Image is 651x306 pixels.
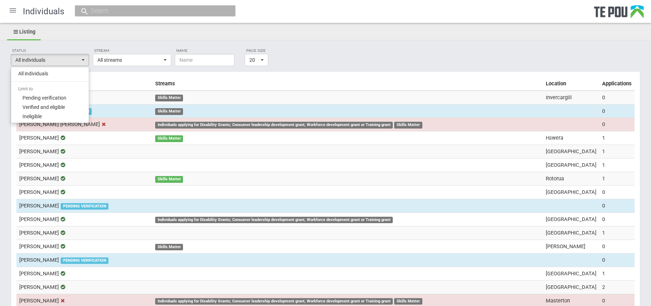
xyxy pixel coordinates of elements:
[16,280,152,294] td: [PERSON_NAME]
[16,131,152,145] td: [PERSON_NAME]
[599,213,635,226] td: 0
[16,240,152,254] td: [PERSON_NAME]
[175,47,241,54] label: Name
[394,122,422,128] div: Skills Matter
[16,159,152,172] td: [PERSON_NAME]
[175,54,234,66] input: Name
[599,172,635,186] td: 1
[16,213,152,226] td: [PERSON_NAME]
[16,267,152,280] td: [PERSON_NAME]
[16,145,152,159] td: [PERSON_NAME]
[249,56,259,64] span: 20
[155,135,183,142] div: Skills Matter
[22,113,42,120] span: Ineligible
[11,47,89,54] label: Status
[543,159,599,172] td: [GEOGRAPHIC_DATA]
[155,217,393,223] div: Individuals applying for Disability Grants; Consumer leadership development grant, Workforce deve...
[89,7,214,15] input: Search
[93,54,171,66] button: All streams
[22,104,65,111] span: Verified and eligible
[394,298,422,305] div: Skills Matter
[155,122,393,128] div: Individuals applying for Disability Grants; Consumer leadership development grant, Workforce deve...
[152,77,543,91] th: Streams
[599,226,635,240] td: 1
[97,56,162,64] span: All streams
[599,77,635,91] th: Applications
[16,186,152,199] td: [PERSON_NAME]
[543,280,599,294] td: [GEOGRAPHIC_DATA]
[15,56,80,64] span: All individuals
[543,240,599,254] td: [PERSON_NAME]
[543,145,599,159] td: [GEOGRAPHIC_DATA]
[599,199,635,213] td: 0
[599,91,635,104] td: 0
[22,94,66,101] span: Pending verification
[18,86,33,91] span: Limit to
[93,47,171,54] label: Stream
[16,172,152,186] td: [PERSON_NAME]
[599,104,635,118] td: 0
[61,203,108,210] div: PENDING VERIFICATION
[543,77,599,91] th: Location
[18,70,48,77] span: All individuals
[599,240,635,254] td: 0
[599,118,635,131] td: 0
[11,54,89,66] button: All individuals
[599,159,635,172] td: 1
[543,91,599,104] td: Invercargill
[7,25,41,40] a: Listing
[599,145,635,159] td: 1
[543,172,599,186] td: Rotorua
[155,176,183,182] div: Skills Matter
[155,298,393,305] div: Individuals applying for Disability Grants; Consumer leadership development grant, Workforce deve...
[61,257,108,264] div: PENDING VERIFICATION
[245,54,268,66] button: 20
[599,186,635,199] td: 0
[245,47,268,54] label: Page size
[599,280,635,294] td: 2
[155,108,183,115] div: Skills Matter
[543,131,599,145] td: Hāwera
[16,118,152,131] td: [PERSON_NAME] [PERSON_NAME]
[543,267,599,280] td: [GEOGRAPHIC_DATA]
[599,267,635,280] td: 1
[16,254,152,267] td: [PERSON_NAME]
[599,254,635,267] td: 0
[599,131,635,145] td: 1
[16,199,152,213] td: [PERSON_NAME]
[543,226,599,240] td: [GEOGRAPHIC_DATA]
[543,213,599,226] td: [GEOGRAPHIC_DATA]
[543,186,599,199] td: [GEOGRAPHIC_DATA]
[16,226,152,240] td: [PERSON_NAME]
[155,244,183,250] div: Skills Matter
[155,95,183,101] div: Skills Matter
